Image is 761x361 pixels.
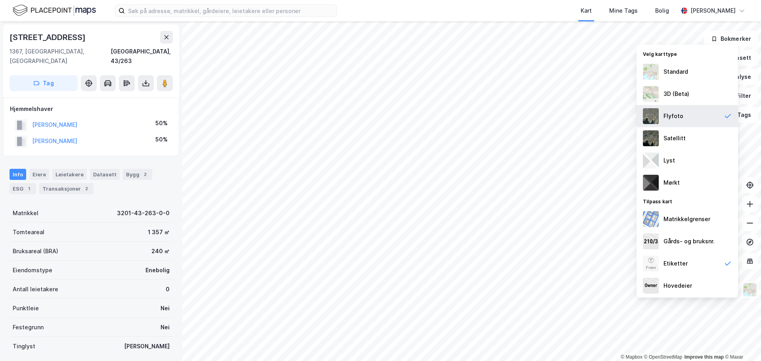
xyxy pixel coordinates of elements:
[643,278,659,294] img: majorOwner.b5e170eddb5c04bfeeff.jpeg
[643,153,659,168] img: luj3wr1y2y3+OchiMxRmMxRlscgabnMEmZ7DJGWxyBpucwSZnsMkZbHIGm5zBJmewyRlscgabnMEmZ7DJGWxyBpucwSZnsMkZ...
[643,64,659,80] img: Z
[13,323,44,332] div: Festegrunn
[155,135,168,144] div: 50%
[10,75,78,91] button: Tag
[125,5,337,17] input: Søk på adresse, matrikkel, gårdeiere, leietakere eller personer
[643,211,659,227] img: cadastreBorders.cfe08de4b5ddd52a10de.jpeg
[25,185,33,193] div: 1
[643,256,659,271] img: Z
[655,6,669,15] div: Bolig
[663,134,686,143] div: Satellitt
[609,6,638,15] div: Mine Tags
[663,281,692,290] div: Hovedeier
[644,354,683,360] a: OpenStreetMap
[155,118,168,128] div: 50%
[13,4,96,17] img: logo.f888ab2527a4732fd821a326f86c7f29.svg
[13,342,35,351] div: Tinglyst
[637,46,738,61] div: Velg karttype
[10,169,26,180] div: Info
[742,282,757,297] img: Z
[10,47,111,66] div: 1367, [GEOGRAPHIC_DATA], [GEOGRAPHIC_DATA]
[82,185,90,193] div: 2
[663,237,715,246] div: Gårds- og bruksnr.
[124,342,170,351] div: [PERSON_NAME]
[151,246,170,256] div: 240 ㎡
[663,111,683,121] div: Flyfoto
[663,214,710,224] div: Matrikkelgrenser
[123,169,152,180] div: Bygg
[621,354,642,360] a: Mapbox
[663,156,675,165] div: Lyst
[13,227,44,237] div: Tomteareal
[643,175,659,191] img: nCdM7BzjoCAAAAAElFTkSuQmCC
[141,170,149,178] div: 2
[161,304,170,313] div: Nei
[148,227,170,237] div: 1 357 ㎡
[90,169,120,180] div: Datasett
[637,194,738,208] div: Tilpass kart
[13,208,38,218] div: Matrikkel
[29,169,49,180] div: Eiere
[704,31,758,47] button: Bokmerker
[10,31,87,44] div: [STREET_ADDRESS]
[643,233,659,249] img: cadastreKeys.547ab17ec502f5a4ef2b.jpeg
[13,304,39,313] div: Punktleie
[663,89,689,99] div: 3D (Beta)
[13,246,58,256] div: Bruksareal (BRA)
[685,354,724,360] a: Improve this map
[663,67,688,76] div: Standard
[10,183,36,194] div: ESG
[663,178,680,187] div: Mørkt
[690,6,736,15] div: [PERSON_NAME]
[52,169,87,180] div: Leietakere
[643,86,659,102] img: Z
[145,265,170,275] div: Enebolig
[10,104,172,114] div: Hjemmelshaver
[643,108,659,124] img: Z
[720,88,758,104] button: Filter
[13,285,58,294] div: Antall leietakere
[13,265,52,275] div: Eiendomstype
[721,107,758,123] button: Tags
[721,323,761,361] iframe: Chat Widget
[39,183,94,194] div: Transaksjoner
[166,285,170,294] div: 0
[663,259,688,268] div: Etiketter
[161,323,170,332] div: Nei
[117,208,170,218] div: 3201-43-263-0-0
[721,323,761,361] div: Kontrollprogram for chat
[111,47,173,66] div: [GEOGRAPHIC_DATA], 43/263
[643,130,659,146] img: 9k=
[581,6,592,15] div: Kart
